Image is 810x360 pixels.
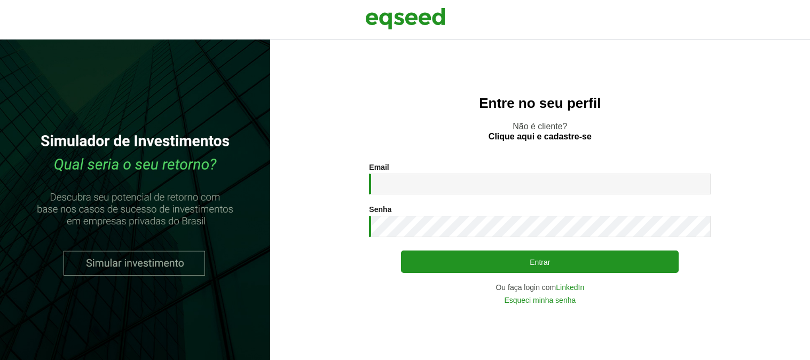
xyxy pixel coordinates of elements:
[489,132,592,141] a: Clique aqui e cadastre-se
[292,96,789,111] h2: Entre no seu perfil
[292,121,789,142] p: Não é cliente?
[556,284,584,291] a: LinkedIn
[365,5,445,32] img: EqSeed Logo
[369,206,391,213] label: Senha
[369,163,389,171] label: Email
[401,251,679,273] button: Entrar
[504,296,576,304] a: Esqueci minha senha
[369,284,711,291] div: Ou faça login com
